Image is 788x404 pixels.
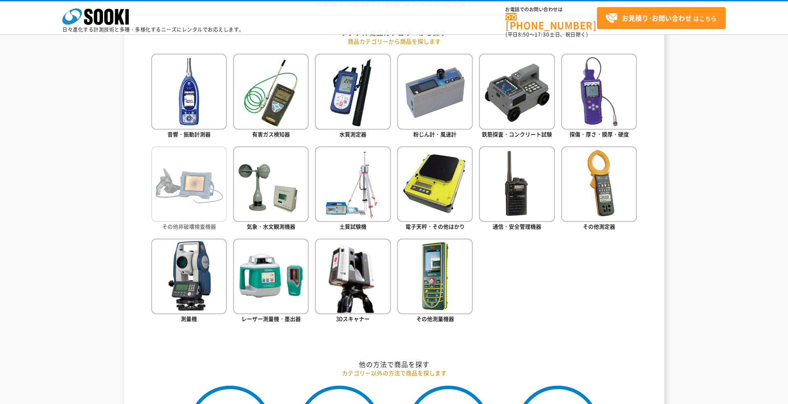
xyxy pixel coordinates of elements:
img: 粉じん計・風速計 [397,54,473,129]
img: その他測定器 [561,146,637,222]
span: 土質試験機 [339,222,366,230]
span: 3Dスキャナー [336,315,370,323]
span: 8:50 [518,31,530,38]
span: その他非破壊検査機器 [162,222,216,230]
span: 測量機 [181,315,197,323]
img: 有害ガス検知器 [233,54,309,129]
img: 測量機 [151,239,227,314]
a: 土質試験機 [315,146,390,232]
img: 水質測定器 [315,54,390,129]
span: 探傷・厚さ・膜厚・硬度 [570,130,629,138]
img: 探傷・厚さ・膜厚・硬度 [561,54,637,129]
span: 水質測定器 [339,130,366,138]
img: その他測量機器 [397,239,473,314]
strong: お見積り･お問い合わせ [622,13,692,23]
img: その他非破壊検査機器 [151,146,227,222]
a: その他非破壊検査機器 [151,146,227,232]
img: 電子天秤・その他はかり [397,146,473,222]
a: 有害ガス検知器 [233,54,309,140]
img: レーザー測量機・墨出器 [233,239,309,314]
a: 3Dスキャナー [315,239,390,325]
p: 日々進化する計測技術と多種・多様化するニーズにレンタルでお応えします。 [62,27,244,32]
span: 有害ガス検知器 [252,130,290,138]
img: 通信・安全管理機器 [479,146,555,222]
span: その他測量機器 [416,315,454,323]
a: 音響・振動計測器 [151,54,227,140]
span: 電子天秤・その他はかり [405,222,465,230]
a: その他測定器 [561,146,637,232]
span: 粉じん計・風速計 [413,130,457,138]
span: 17:30 [535,31,550,38]
span: 音響・振動計測器 [167,130,211,138]
img: 音響・振動計測器 [151,54,227,129]
a: 通信・安全管理機器 [479,146,555,232]
h2: 他の方法で商品を探す [151,360,637,369]
span: 通信・安全管理機器 [493,222,541,230]
span: 鉄筋探査・コンクリート試験 [482,130,552,138]
a: [PHONE_NUMBER] [506,13,597,30]
a: 水質測定器 [315,54,390,140]
a: 電子天秤・その他はかり [397,146,473,232]
a: 鉄筋探査・コンクリート試験 [479,54,555,140]
a: 粉じん計・風速計 [397,54,473,140]
img: 気象・水文観測機器 [233,146,309,222]
span: その他測定器 [583,222,615,230]
p: 商品カテゴリーから商品を探します [151,37,637,46]
span: お電話でのお問い合わせは [506,7,597,12]
a: 気象・水文観測機器 [233,146,309,232]
span: はこちら [605,12,717,25]
img: 3Dスキャナー [315,239,390,314]
a: レーザー測量機・墨出器 [233,239,309,325]
span: (平日 ～ 土日、祝日除く) [506,31,588,38]
span: 気象・水文観測機器 [247,222,295,230]
a: お見積り･お問い合わせはこちら [597,7,726,29]
a: 探傷・厚さ・膜厚・硬度 [561,54,637,140]
img: 鉄筋探査・コンクリート試験 [479,54,555,129]
p: カテゴリー以外の方法で商品を探します [151,369,637,377]
a: その他測量機器 [397,239,473,325]
span: レーザー測量機・墨出器 [241,315,301,323]
a: 測量機 [151,239,227,325]
img: 土質試験機 [315,146,390,222]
